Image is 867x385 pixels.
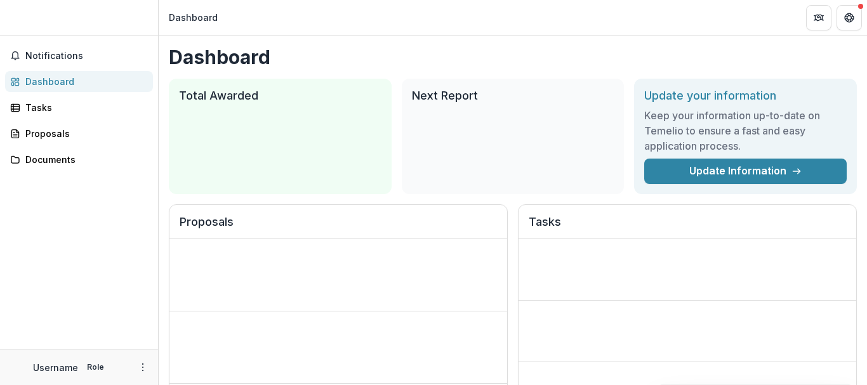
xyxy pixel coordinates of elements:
h2: Tasks [529,215,846,239]
h2: Update your information [644,89,847,103]
h2: Next Report [412,89,614,103]
a: Tasks [5,97,153,118]
button: Get Help [837,5,862,30]
a: Proposals [5,123,153,144]
p: Username [33,361,78,374]
h2: Total Awarded [179,89,381,103]
div: Dashboard [169,11,218,24]
button: More [135,360,150,375]
button: Partners [806,5,831,30]
span: Notifications [25,51,148,62]
a: Update Information [644,159,847,184]
div: Dashboard [25,75,143,88]
h3: Keep your information up-to-date on Temelio to ensure a fast and easy application process. [644,108,847,153]
div: Proposals [25,127,143,140]
div: Documents [25,153,143,166]
a: Documents [5,149,153,170]
div: Tasks [25,101,143,114]
h2: Proposals [180,215,497,239]
nav: breadcrumb [164,8,223,27]
button: Notifications [5,46,153,66]
a: Dashboard [5,71,153,92]
p: Role [83,362,108,373]
h1: Dashboard [169,46,857,69]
